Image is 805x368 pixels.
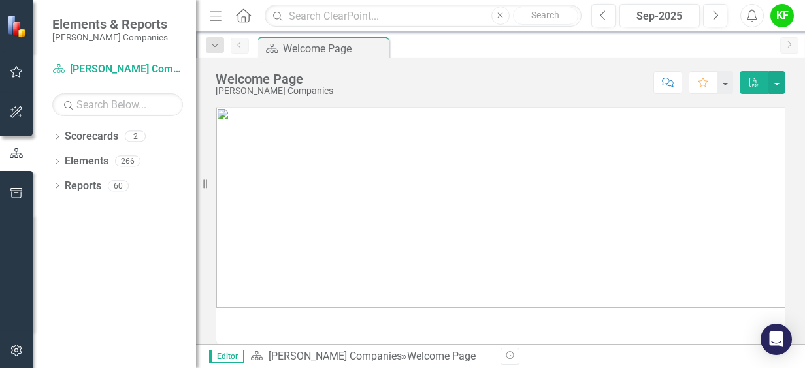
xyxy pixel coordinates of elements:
[283,40,386,57] div: Welcome Page
[619,4,700,27] button: Sep-2025
[7,15,29,38] img: ClearPoint Strategy
[52,93,183,116] input: Search Below...
[108,180,129,191] div: 60
[624,8,695,24] div: Sep-2025
[52,16,168,32] span: Elements & Reports
[513,7,578,25] button: Search
[216,108,785,308] img: image%20v4.png
[216,72,333,86] div: Welcome Page
[761,324,792,355] div: Open Intercom Messenger
[770,4,794,27] button: KF
[65,154,108,169] a: Elements
[265,5,582,27] input: Search ClearPoint...
[115,156,140,167] div: 266
[209,350,244,363] span: Editor
[250,349,491,364] div: »
[125,131,146,142] div: 2
[65,179,101,194] a: Reports
[65,129,118,144] a: Scorecards
[407,350,476,362] div: Welcome Page
[216,86,333,96] div: [PERSON_NAME] Companies
[531,10,559,20] span: Search
[52,32,168,42] small: [PERSON_NAME] Companies
[269,350,402,362] a: [PERSON_NAME] Companies
[52,62,183,77] a: [PERSON_NAME] Companies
